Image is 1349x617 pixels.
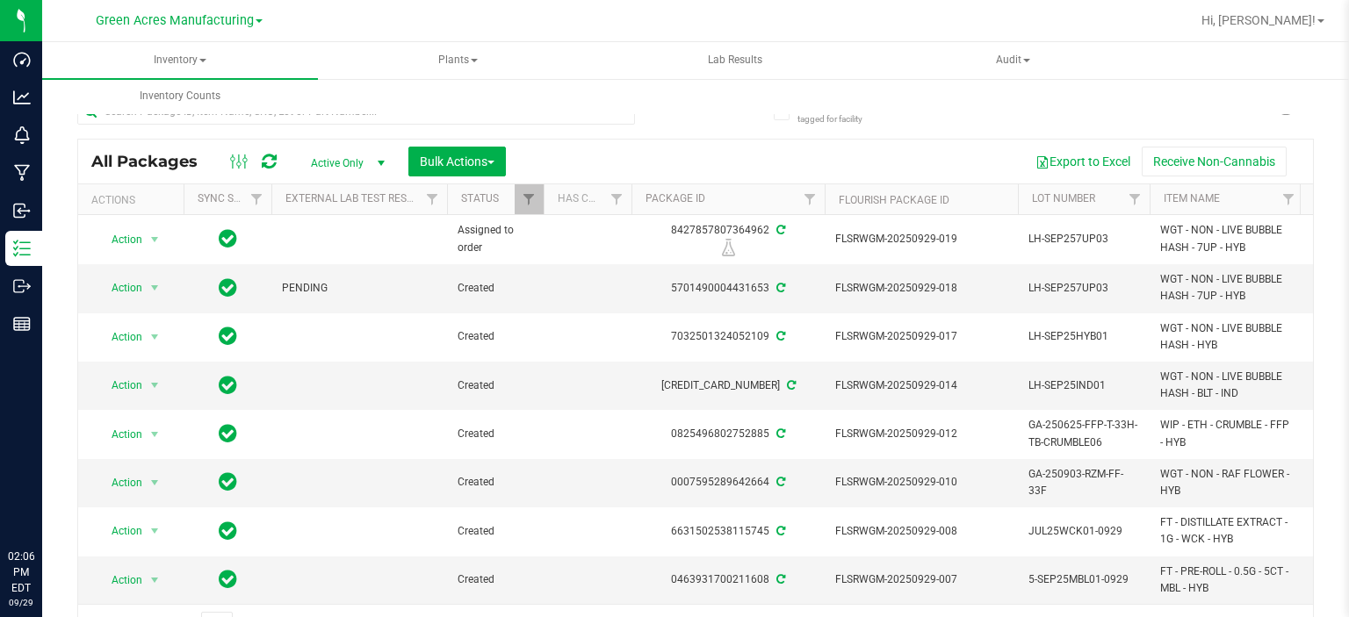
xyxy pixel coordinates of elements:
th: Has COA [544,184,631,215]
p: 02:06 PM EDT [8,549,34,596]
span: FT - PRE-ROLL - 0.5G - 5CT - MBL - HYB [1160,563,1293,597]
inline-svg: Analytics [13,89,31,106]
inline-svg: Inbound [13,202,31,219]
span: LH-SEP25IND01 [1028,377,1139,394]
span: Created [458,377,533,394]
a: Lab Results [597,42,873,79]
inline-svg: Dashboard [13,51,31,68]
span: Action [96,470,143,495]
a: Filter [418,184,447,214]
a: Item Name [1164,192,1220,204]
span: select [144,373,166,398]
span: PENDING [282,280,436,297]
span: Sync from Compliance System [774,573,785,585]
span: Sync from Compliance System [774,224,785,236]
div: 0463931700211608 [629,571,827,588]
span: Sync from Compliance System [784,379,796,391]
a: Audit [875,42,1151,79]
a: Flourish Package ID [839,194,949,206]
span: select [144,470,166,495]
span: select [144,568,166,592]
inline-svg: Inventory [13,240,31,257]
span: Action [96,227,143,252]
div: 7032501324052109 [629,328,827,345]
div: Actions [91,194,177,206]
div: [CREDIT_CARD_NUMBER] [629,377,827,394]
span: FLSRWGM-20250929-010 [835,474,1007,491]
span: Sync from Compliance System [774,427,785,440]
button: Bulk Actions [408,147,506,176]
span: FLSRWGM-20250929-007 [835,571,1007,588]
span: LH-SEP257UP03 [1028,231,1139,248]
span: Created [458,280,533,297]
a: Filter [515,184,544,214]
span: Hi, [PERSON_NAME]! [1201,13,1316,27]
iframe: Resource center [18,477,70,529]
span: FLSRWGM-20250929-014 [835,377,1007,394]
span: JUL25WCK01-0929 [1028,523,1139,540]
span: select [144,276,166,300]
span: Green Acres Manufacturing [96,13,254,28]
span: Action [96,519,143,543]
a: Plants [320,42,595,79]
span: select [144,227,166,252]
span: WGT - NON - RAF FLOWER - HYB [1160,466,1293,499]
div: 8427857807364962 [629,222,827,256]
span: WGT - NON - LIVE BUBBLE HASH - HYB [1160,320,1293,354]
span: In Sync [219,567,237,592]
span: select [144,422,166,447]
span: Sync from Compliance System [774,330,785,342]
span: In Sync [219,324,237,348]
a: Sync Status [198,192,265,204]
a: Filter [602,184,631,214]
span: Action [96,373,143,398]
span: Sync from Compliance System [774,476,785,488]
span: Created [458,328,533,345]
a: Filter [1121,184,1150,214]
inline-svg: Monitoring [13,126,31,144]
span: In Sync [219,276,237,300]
div: 5701490004431653 [629,280,827,297]
span: FLSRWGM-20250929-019 [835,231,1007,248]
a: Filter [242,184,271,214]
span: Created [458,571,533,588]
a: Inventory [42,42,318,79]
button: Receive Non-Cannabis [1142,147,1287,176]
span: Sync from Compliance System [774,282,785,294]
span: 5-SEP25MBL01-0929 [1028,571,1139,588]
div: 0007595289642664 [629,474,827,491]
a: External Lab Test Result [285,192,423,204]
span: Created [458,426,533,442]
span: FLSRWGM-20250929-008 [835,523,1007,540]
span: WIP - ETH - CRUMBLE - FFP - HYB [1160,417,1293,450]
span: GA-250625-FFP-T-33H-TB-CRUMBLE06 [1028,417,1139,450]
span: FT - DISTILLATE EXTRACT - 1G - WCK - HYB [1160,514,1293,548]
inline-svg: Manufacturing [13,164,31,182]
span: Lab Results [684,53,786,68]
span: LH-SEP25HYB01 [1028,328,1139,345]
span: select [144,325,166,349]
span: In Sync [219,373,237,398]
div: 0825496802752885 [629,426,827,442]
span: WGT - NON - LIVE BUBBLE HASH - 7UP - HYB [1160,222,1293,255]
button: Export to Excel [1024,147,1142,176]
span: All Packages [91,152,215,171]
span: In Sync [219,470,237,494]
span: Assigned to order [458,222,533,255]
span: In Sync [219,226,237,251]
span: In Sync [219,519,237,543]
a: Inventory Counts [42,78,318,115]
inline-svg: Reports [13,315,31,333]
span: LH-SEP257UP03 [1028,280,1139,297]
span: Plants [321,43,595,78]
a: Package ID [646,192,705,204]
span: Action [96,568,143,592]
span: Sync from Compliance System [774,525,785,537]
span: select [144,519,166,543]
span: FLSRWGM-20250929-017 [835,328,1007,345]
span: Created [458,474,533,491]
div: R&D Lab Sample [629,239,827,256]
div: 6631502538115745 [629,523,827,540]
a: Filter [1274,184,1303,214]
